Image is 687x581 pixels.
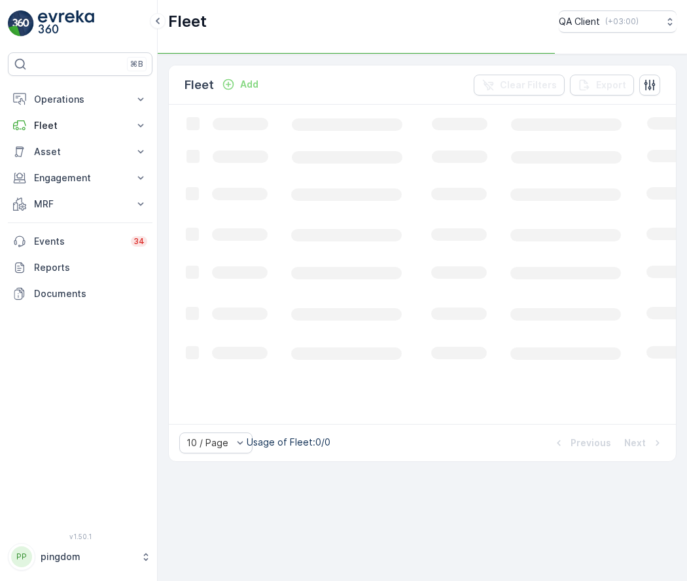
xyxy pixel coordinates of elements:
[34,145,126,158] p: Asset
[8,139,152,165] button: Asset
[8,165,152,191] button: Engagement
[605,16,639,27] p: ( +03:00 )
[34,171,126,185] p: Engagement
[551,435,612,451] button: Previous
[34,93,126,106] p: Operations
[624,436,646,449] p: Next
[8,533,152,540] span: v 1.50.1
[130,59,143,69] p: ⌘B
[34,119,126,132] p: Fleet
[571,436,611,449] p: Previous
[34,198,126,211] p: MRF
[11,546,32,567] div: PP
[34,287,147,300] p: Documents
[559,10,677,33] button: QA Client(+03:00)
[38,10,94,37] img: logo_light-DOdMpM7g.png
[8,255,152,281] a: Reports
[240,78,258,91] p: Add
[41,550,134,563] p: pingdom
[8,191,152,217] button: MRF
[133,236,145,247] p: 34
[623,435,665,451] button: Next
[596,79,626,92] p: Export
[8,281,152,307] a: Documents
[217,77,264,92] button: Add
[570,75,634,96] button: Export
[185,76,214,94] p: Fleet
[474,75,565,96] button: Clear Filters
[8,86,152,113] button: Operations
[559,15,600,28] p: QA Client
[8,543,152,571] button: PPpingdom
[8,113,152,139] button: Fleet
[34,261,147,274] p: Reports
[247,436,330,449] p: Usage of Fleet : 0/0
[8,10,34,37] img: logo
[34,235,123,248] p: Events
[500,79,557,92] p: Clear Filters
[8,228,152,255] a: Events34
[168,11,207,32] p: Fleet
